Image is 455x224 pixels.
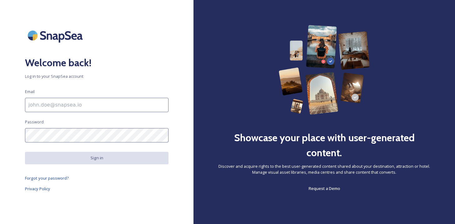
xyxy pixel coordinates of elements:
[25,98,169,112] input: john.doe@snapsea.io
[25,174,169,182] a: Forgot your password?
[25,152,169,164] button: Sign in
[25,186,50,192] span: Privacy Policy
[218,163,430,175] span: Discover and acquire rights to the best user-generated content shared about your destination, att...
[279,25,370,115] img: 63b42ca75bacad526042e722_Group%20154-p-800.png
[25,89,35,95] span: Email
[309,186,340,191] span: Request a Demo
[218,130,430,160] h2: Showcase your place with user-generated content.
[25,119,44,125] span: Password
[25,73,169,79] span: Log in to your SnapSea account
[25,175,69,181] span: Forgot your password?
[25,185,169,192] a: Privacy Policy
[25,25,87,46] img: SnapSea Logo
[25,55,169,70] h2: Welcome back!
[309,185,340,192] a: Request a Demo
